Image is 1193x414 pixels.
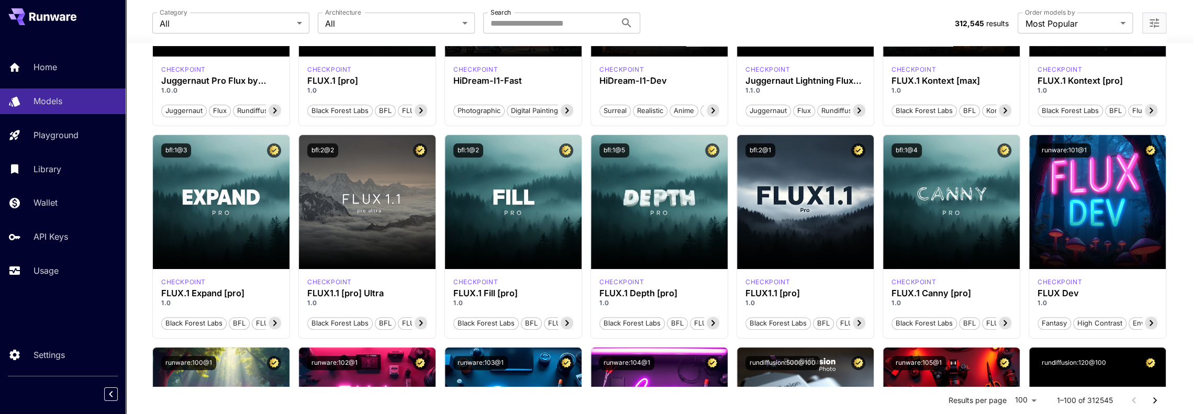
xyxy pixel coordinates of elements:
[997,143,1011,158] button: Certified Model – Vetted for best performance and includes a commercial license.
[233,104,282,117] button: rundiffusion
[161,65,206,74] div: FLUX.1 D
[559,143,573,158] button: Certified Model – Vetted for best performance and includes a commercial license.
[413,356,427,370] button: Certified Model – Vetted for best performance and includes a commercial license.
[667,316,688,330] button: BFL
[600,106,630,116] span: Surreal
[599,143,629,158] button: bfl:1@5
[1038,106,1102,116] span: Black Forest Labs
[960,318,979,329] span: BFL
[161,76,281,86] div: Juggernaut Pro Flux by RunDiffusion
[986,19,1009,28] span: results
[1038,298,1157,308] p: 1.0
[161,143,191,158] button: bfl:1@3
[891,356,946,370] button: runware:105@1
[851,143,865,158] button: Certified Model – Vetted for best performance and includes a commercial license.
[670,106,698,116] span: Anime
[892,318,956,329] span: Black Forest Labs
[690,316,760,330] button: FLUX.1 Depth [pro]
[454,318,518,329] span: Black Forest Labs
[209,104,231,117] button: flux
[982,316,1054,330] button: FLUX.1 Canny [pro]
[599,316,665,330] button: Black Forest Labs
[1038,288,1157,298] div: FLUX Dev
[633,104,667,117] button: Realistic
[1129,316,1178,330] button: Environment
[162,318,226,329] span: Black Forest Labs
[507,106,562,116] span: Digital Painting
[1128,104,1177,117] button: Flux Kontext
[1073,316,1127,330] button: High Contrast
[521,316,542,330] button: BFL
[307,143,338,158] button: bfl:2@2
[453,65,498,74] p: checkpoint
[34,129,79,141] p: Playground
[161,316,227,330] button: Black Forest Labs
[701,106,733,116] span: Stylized
[599,76,719,86] h3: HiDream-I1-Dev
[490,8,511,17] label: Search
[453,316,519,330] button: Black Forest Labs
[1011,393,1040,408] div: 100
[325,8,361,17] label: Architecture
[1129,318,1177,329] span: Environment
[745,277,790,287] p: checkpoint
[1025,8,1075,17] label: Order models by
[267,356,281,370] button: Certified Model – Vetted for best performance and includes a commercial license.
[959,316,980,330] button: BFL
[453,288,573,298] h3: FLUX.1 Fill [pro]
[161,298,281,308] p: 1.0
[891,288,1011,298] h3: FLUX.1 Canny [pro]
[453,277,498,287] p: checkpoint
[161,277,206,287] p: checkpoint
[1038,104,1103,117] button: Black Forest Labs
[161,65,206,74] p: checkpoint
[267,143,281,158] button: Certified Model – Vetted for best performance and includes a commercial license.
[891,65,936,74] p: checkpoint
[252,316,327,330] button: FLUX.1 Expand [pro]
[375,318,395,329] span: BFL
[1143,143,1157,158] button: Certified Model – Vetted for best performance and includes a commercial license.
[599,104,631,117] button: Surreal
[813,318,833,329] span: BFL
[307,298,427,308] p: 1.0
[1038,143,1091,158] button: runware:101@1
[161,288,281,298] h3: FLUX.1 Expand [pro]
[1038,277,1082,287] p: checkpoint
[307,65,352,74] div: fluxpro
[521,318,541,329] span: BFL
[307,76,427,86] div: FLUX.1 [pro]
[398,316,466,330] button: FLUX1.1 [pro] Ultra
[413,143,427,158] button: Certified Model – Vetted for best performance and includes a commercial license.
[745,298,865,308] p: 1.0
[34,163,61,175] p: Library
[307,356,362,370] button: runware:102@1
[891,277,936,287] div: fluxpro
[1038,86,1157,95] p: 1.0
[667,318,687,329] span: BFL
[891,76,1011,86] h3: FLUX.1 Kontext [max]
[1106,106,1125,116] span: BFL
[1038,65,1082,74] p: checkpoint
[745,76,865,86] h3: Juggernaut Lightning Flux by RunDiffusion
[745,104,791,117] button: juggernaut
[982,104,1015,117] button: Kontext
[983,318,1053,329] span: FLUX.1 Canny [pro]
[34,95,62,107] p: Models
[1038,316,1071,330] button: Fantasy
[745,288,865,298] h3: FLUX1.1 [pro]
[161,356,216,370] button: runware:100@1
[160,8,187,17] label: Category
[453,76,573,86] h3: HiDream-I1-Fast
[851,356,865,370] button: Certified Model – Vetted for best performance and includes a commercial license.
[599,277,644,287] p: checkpoint
[746,318,810,329] span: Black Forest Labs
[1038,76,1157,86] h3: FLUX.1 Kontext [pro]
[453,104,505,117] button: Photographic
[307,65,352,74] p: checkpoint
[375,106,395,116] span: BFL
[307,104,373,117] button: Black Forest Labs
[161,277,206,287] div: fluxpro
[793,104,815,117] button: flux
